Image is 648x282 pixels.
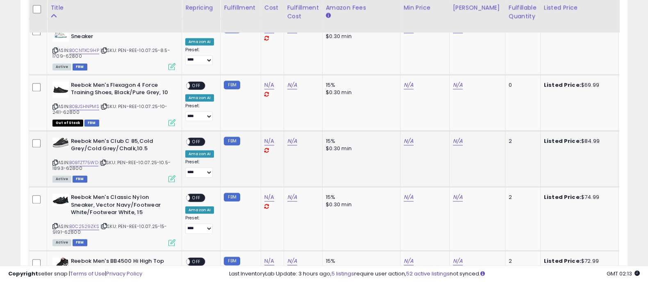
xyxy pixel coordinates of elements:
[264,3,280,12] div: Cost
[52,47,170,59] span: | SKU: PEN-REE-10.07.25-8.5-1709-62800
[224,257,240,265] small: FBM
[71,138,171,155] b: Reebok Men's Club C 85,Cold Grey/Cold Grey/Chalk,10.5
[8,270,38,277] strong: Copyright
[544,257,612,265] div: $72.99
[69,223,99,230] a: B0C2529ZKS
[326,3,397,12] div: Amazon Fees
[404,81,414,89] a: N/A
[73,63,87,70] span: FBM
[607,270,640,277] span: 2025-10-8 02:13 GMT
[190,194,203,201] span: OFF
[52,81,175,125] div: ASIN:
[264,137,274,145] a: N/A
[224,137,240,145] small: FBM
[326,12,331,19] small: Amazon Fees.
[71,81,171,99] b: Reebok Men's Flexagon 4 Force Training Shoes, Black/Pure Grey, 10
[509,3,537,20] div: Fulfillable Quantity
[404,193,414,201] a: N/A
[52,63,71,70] span: All listings currently available for purchase on Amazon
[287,137,297,145] a: N/A
[185,94,214,102] div: Amazon AI
[185,150,214,158] div: Amazon AI
[50,3,178,12] div: Title
[52,138,175,181] div: ASIN:
[229,270,640,278] div: Last InventoryLab Update: 3 hours ago, require user action, not synced.
[69,159,98,166] a: B0BTZT75WD
[509,138,534,145] div: 2
[544,194,612,201] div: $74.99
[264,81,274,89] a: N/A
[69,47,99,54] a: B0CNTXC9HP
[287,257,297,265] a: N/A
[84,120,99,126] span: FBM
[70,270,105,277] a: Terms of Use
[190,82,203,89] span: OFF
[326,89,394,96] div: $0.30 min
[326,201,394,208] div: $0.30 min
[326,194,394,201] div: 15%
[8,270,142,278] div: seller snap | |
[453,257,463,265] a: N/A
[509,257,534,265] div: 2
[73,239,87,246] span: FBM
[190,258,203,265] span: OFF
[326,257,394,265] div: 15%
[69,103,99,110] a: B0BJSHNPMS
[406,270,450,277] a: 52 active listings
[287,3,319,20] div: Fulfillment Cost
[404,257,414,265] a: N/A
[224,3,257,12] div: Fulfillment
[326,81,394,89] div: 15%
[52,176,71,183] span: All listings currently available for purchase on Amazon
[326,138,394,145] div: 15%
[509,81,534,89] div: 0
[52,223,167,235] span: | SKU: PEN-REE-10.07.25-15-9191-62800
[224,193,240,201] small: FBM
[185,3,217,12] div: Repricing
[71,194,171,219] b: Reebok Men's Classic Nylon Sneaker, Vector Navy/Footwear White/Footwear White, 15
[52,120,83,126] span: All listings that are currently out of stock and unavailable for purchase on Amazon
[185,103,214,121] div: Preset:
[52,194,69,206] img: 31tTxGLr7TL._SL40_.jpg
[52,25,175,69] div: ASIN:
[264,193,274,201] a: N/A
[52,159,171,171] span: | SKU: PEN-REE-10.07.25-10.5-1893-62800
[544,137,581,145] b: Listed Price:
[185,159,214,177] div: Preset:
[453,3,502,12] div: [PERSON_NAME]
[326,145,394,152] div: $0.30 min
[509,194,534,201] div: 2
[185,206,214,214] div: Amazon AI
[71,25,171,43] b: Reebok Men's Legacy Lifter III Sneaker
[544,25,581,33] b: Listed Price:
[52,25,69,42] img: 31g9h+XYW8L._SL40_.jpg
[287,193,297,201] a: N/A
[544,81,612,89] div: $69.99
[224,81,240,89] small: FBM
[52,81,69,98] img: 312rs-WWZhL._SL40_.jpg
[544,3,615,12] div: Listed Price
[185,215,214,233] div: Preset:
[453,137,463,145] a: N/A
[52,257,69,270] img: 41ugFaY4ImL._SL40_.jpg
[52,194,175,245] div: ASIN:
[52,138,69,147] img: 41f6FxgKVnL._SL40_.jpg
[185,38,214,45] div: Amazon AI
[190,138,203,145] span: OFF
[332,270,354,277] a: 5 listings
[404,137,414,145] a: N/A
[52,103,168,115] span: | SKU: PEN-REE-10.07.25-10-2411-62800
[264,257,274,265] a: N/A
[544,193,581,201] b: Listed Price:
[185,47,214,65] div: Preset:
[544,81,581,89] b: Listed Price:
[106,270,142,277] a: Privacy Policy
[453,81,463,89] a: N/A
[544,138,612,145] div: $84.99
[453,193,463,201] a: N/A
[73,176,87,183] span: FBM
[404,3,446,12] div: Min Price
[544,257,581,265] b: Listed Price:
[326,33,394,40] div: $0.30 min
[287,81,297,89] a: N/A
